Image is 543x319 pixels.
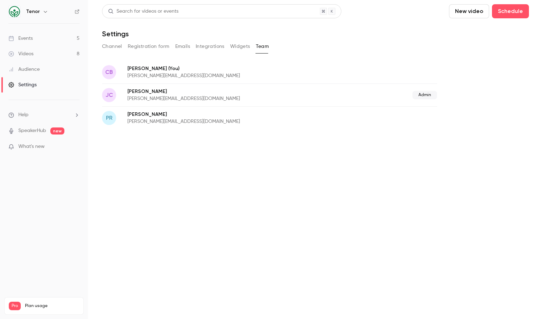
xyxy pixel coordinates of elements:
[127,118,339,125] p: [PERSON_NAME][EMAIL_ADDRESS][DOMAIN_NAME]
[102,30,129,38] h1: Settings
[127,65,339,72] p: [PERSON_NAME]
[18,143,45,150] span: What's new
[18,111,29,119] span: Help
[127,111,339,118] p: [PERSON_NAME]
[106,114,113,122] span: PR
[9,302,21,310] span: Pro
[175,41,190,52] button: Emails
[167,65,179,72] span: (You)
[18,127,46,135] a: SpeakerHub
[412,91,437,99] span: Admin
[108,8,178,15] div: Search for videos or events
[127,72,339,79] p: [PERSON_NAME][EMAIL_ADDRESS][DOMAIN_NAME]
[105,68,113,76] span: CB
[127,88,326,95] p: [PERSON_NAME]
[8,35,33,42] div: Events
[8,81,37,88] div: Settings
[102,41,122,52] button: Channel
[196,41,225,52] button: Integrations
[449,4,489,18] button: New video
[50,127,64,135] span: new
[127,95,326,102] p: [PERSON_NAME][EMAIL_ADDRESS][DOMAIN_NAME]
[106,91,113,99] span: JC
[71,144,80,150] iframe: Noticeable Trigger
[128,41,170,52] button: Registration form
[9,6,20,17] img: Tenor
[8,111,80,119] li: help-dropdown-opener
[256,41,269,52] button: Team
[8,66,40,73] div: Audience
[492,4,529,18] button: Schedule
[25,303,79,309] span: Plan usage
[26,8,40,15] h6: Tenor
[8,50,33,57] div: Videos
[230,41,250,52] button: Widgets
